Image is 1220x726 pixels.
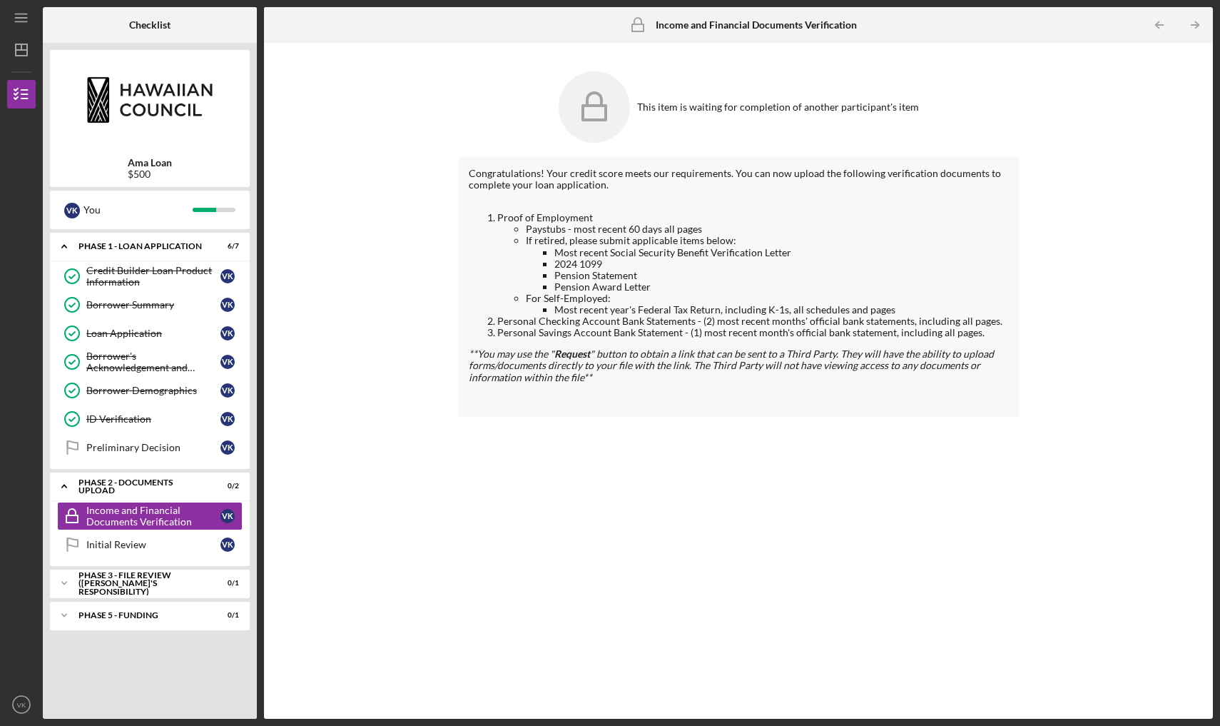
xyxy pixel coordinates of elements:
[220,440,235,455] div: V K
[526,223,1008,235] li: Paystubs - most recent 60 days all pages
[57,530,243,559] a: Initial ReviewVK
[497,327,1008,338] li: Personal Savings Account Bank Statement - (1) most recent month's official bank statement, includ...
[213,482,239,490] div: 0 / 2
[220,412,235,426] div: V K
[50,57,250,143] img: Product logo
[57,502,243,530] a: Income and Financial Documents VerificationVK
[17,701,26,709] text: VK
[86,328,220,339] div: Loan Application
[86,539,220,550] div: Initial Review
[637,101,919,113] div: This item is waiting for completion of another participant's item
[554,348,590,360] strong: Request
[86,299,220,311] div: Borrower Summary
[213,579,239,588] div: 0 / 1
[554,304,1008,316] li: Most recent year's Federal Tax Return, including K-1s, all schedules and pages
[526,235,1008,292] li: If retired, please submit applicable items below:
[78,478,203,495] div: Phase 2 - DOCUMENTS UPLOAD
[86,385,220,396] div: Borrower Demographics
[78,611,203,620] div: Phase 5 - Funding
[78,242,203,251] div: Phase 1 - Loan Application
[220,298,235,312] div: V K
[57,348,243,376] a: Borrower's Acknowledgement and CertificationVK
[554,281,1008,293] li: Pension Award Letter
[57,291,243,319] a: Borrower SummaryVK
[128,168,172,180] div: $500
[554,258,1008,270] li: 2024 1099
[656,19,857,31] b: Income and Financial Documents Verification
[78,571,203,596] div: PHASE 3 - FILE REVIEW ([PERSON_NAME]'s Responsibility)
[220,383,235,398] div: V K
[86,265,220,288] div: Credit Builder Loan Product Information
[497,316,1008,327] li: Personal Checking Account Bank Statements - (2) most recent months' official bank statements, inc...
[64,203,80,218] div: V K
[83,198,193,222] div: You
[86,505,220,528] div: Income and Financial Documents Verification
[57,405,243,433] a: ID VerificationVK
[469,348,994,383] em: **You may use the " " button to obtain a link that can be sent to a Third Party. They will have t...
[469,168,1008,191] div: Congratulations! Your credit score meets our requirements. You can now upload the following verif...
[57,262,243,291] a: Credit Builder Loan Product InformationVK
[220,269,235,283] div: V K
[213,242,239,251] div: 6 / 7
[128,157,172,168] b: Ama Loan
[220,326,235,341] div: V K
[57,433,243,462] a: Preliminary DecisionVK
[554,270,1008,281] li: Pension Statement
[220,509,235,523] div: V K
[213,611,239,620] div: 0 / 1
[86,442,220,453] div: Preliminary Decision
[497,212,1008,316] li: Proof of Employment
[7,690,36,719] button: VK
[57,376,243,405] a: Borrower DemographicsVK
[86,413,220,425] div: ID Verification
[86,351,220,373] div: Borrower's Acknowledgement and Certification
[554,247,1008,258] li: Most recent Social Security Benefit Verification Letter
[526,293,1008,316] li: For Self-Employed:
[220,355,235,369] div: V K
[129,19,171,31] b: Checklist
[57,319,243,348] a: Loan ApplicationVK
[220,538,235,552] div: V K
